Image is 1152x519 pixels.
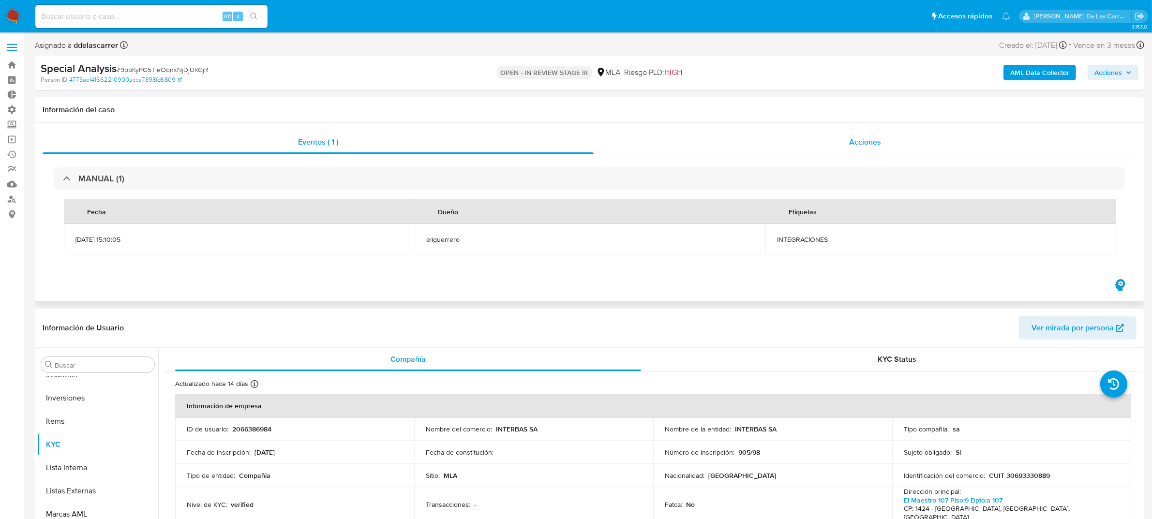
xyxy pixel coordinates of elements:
span: Eventos ( 1 ) [298,136,338,148]
a: 4773aef41662210900acca7898fd6809 [69,75,182,84]
b: Special Analysis [41,60,117,76]
button: Acciones [1088,65,1138,80]
a: El Maestro 107 Piso:9 Dpto:a 107 [904,495,1002,505]
input: Buscar [55,361,150,370]
p: INTERBAS SA [735,425,777,433]
p: Fecha de inscripción : [187,448,251,457]
div: MLA [596,67,621,78]
p: Dirección principal : [904,487,961,496]
th: Información de empresa [175,394,1131,417]
div: Fecha [75,200,118,223]
p: Sitio : [426,471,440,480]
p: Sujeto obligado : [904,448,952,457]
span: # 9ppKyPG5TieOqnxNjDjUKGjR [117,65,208,74]
button: Listas Externas [37,479,158,503]
span: INTEGRACIONES [777,235,1105,244]
p: Transacciones : [426,500,470,509]
div: Dueño [426,200,470,223]
span: [DATE] 15:10:05 [75,235,403,244]
p: 905/98 [738,448,760,457]
button: KYC [37,433,158,456]
p: Nivel de KYC : [187,500,227,509]
span: Asignado a [35,40,118,51]
input: Buscar usuario o caso... [35,10,268,23]
p: ID de usuario : [187,425,228,433]
p: Tipo de entidad : [187,471,235,480]
p: sa [953,425,960,433]
span: Riesgo PLD: [625,67,683,78]
p: - [497,448,499,457]
span: Accesos rápidos [938,11,992,21]
span: s [237,12,239,21]
button: Ver mirada por persona [1019,316,1137,340]
p: CUIT 30693330889 [989,471,1050,480]
span: HIGH [665,67,683,78]
p: Sí [956,448,961,457]
p: [GEOGRAPHIC_DATA] [708,471,776,480]
p: delfina.delascarreras@mercadolibre.com [1034,12,1132,21]
span: - [1069,39,1071,52]
p: INTERBAS SA [496,425,538,433]
p: No [686,500,695,509]
div: Creado el: [DATE] [999,39,1067,52]
p: Tipo compañía : [904,425,949,433]
span: eliguerrero [426,235,754,244]
b: Person ID [41,75,67,84]
span: Acciones [849,136,881,148]
p: Identificación del comercio : [904,471,985,480]
span: Ver mirada por persona [1032,316,1114,340]
a: Notificaciones [1002,12,1010,20]
p: Compañia [239,471,270,480]
div: MANUAL (1) [54,167,1125,190]
button: Lista Interna [37,456,158,479]
button: Items [37,410,158,433]
a: Salir [1135,11,1145,21]
h1: Información de Usuario [43,323,124,333]
p: OPEN - IN REVIEW STAGE III [497,66,592,79]
p: [DATE] [254,448,275,457]
p: Fecha de constitución : [426,448,494,457]
b: AML Data Collector [1010,65,1069,80]
p: 2066386984 [232,425,271,433]
p: MLA [444,471,457,480]
button: AML Data Collector [1003,65,1076,80]
p: verified [231,500,254,509]
span: Vence en 3 meses [1073,40,1135,51]
p: Nombre del comercio : [426,425,492,433]
h3: MANUAL (1) [78,173,124,184]
button: Buscar [45,361,53,369]
p: Nombre de la entidad : [665,425,731,433]
button: search-icon [244,10,264,23]
span: Alt [224,12,231,21]
b: ddelascarrer [72,40,118,51]
span: Acciones [1094,65,1122,80]
p: Número de inscripción : [665,448,734,457]
p: Fatca : [665,500,682,509]
span: KYC Status [878,354,917,365]
button: Inversiones [37,386,158,410]
h1: Información del caso [43,105,1137,115]
div: Etiquetas [777,200,828,223]
p: Nacionalidad : [665,471,704,480]
p: Actualizado hace 14 días [175,379,248,388]
p: - [474,500,476,509]
span: Compañía [390,354,426,365]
